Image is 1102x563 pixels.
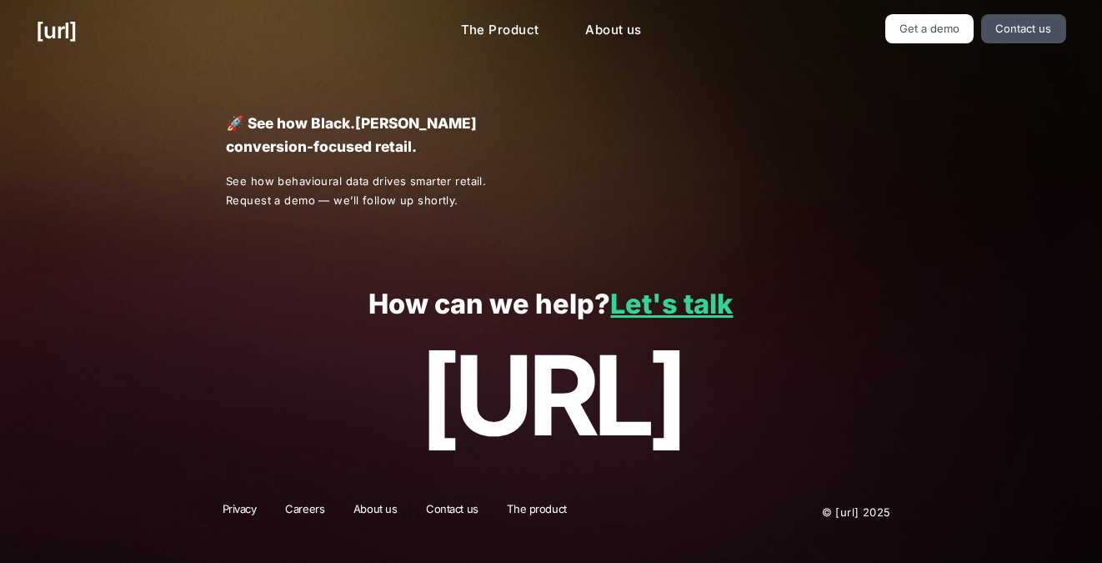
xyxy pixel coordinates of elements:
[885,14,974,43] a: Get a demo
[721,501,891,523] p: © [URL] 2025
[36,289,1065,320] p: How can we help?
[496,501,577,523] a: The product
[36,334,1065,458] p: [URL]
[226,172,523,210] p: See how behavioural data drives smarter retail. Request a demo — we’ll follow up shortly.
[36,14,77,47] a: [URL]
[981,14,1066,43] a: Contact us
[343,501,408,523] a: About us
[212,501,268,523] a: Privacy
[226,112,522,158] p: 🚀 See how Black.[PERSON_NAME] conversion-focused retail.
[448,14,553,47] a: The Product
[610,288,733,320] a: Let's talk
[572,14,654,47] a: About us
[274,501,335,523] a: Careers
[415,501,489,523] a: Contact us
